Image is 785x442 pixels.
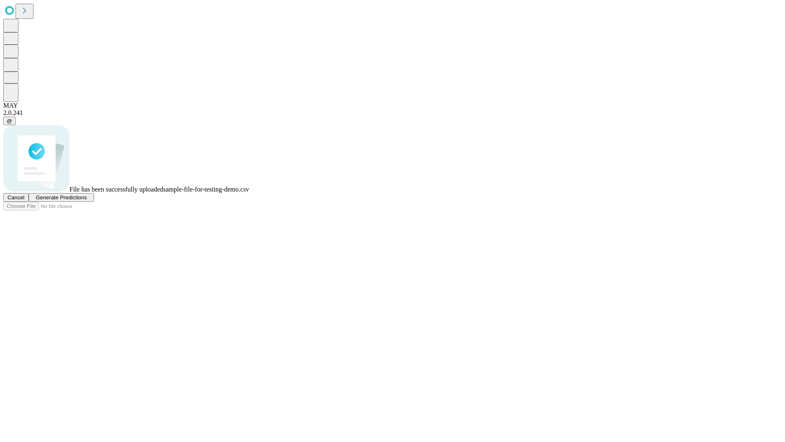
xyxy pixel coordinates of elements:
button: Cancel [3,193,29,202]
span: sample-file-for-testing-demo.csv [163,186,249,193]
span: Generate Predictions [36,194,87,201]
button: @ [3,117,16,125]
button: Generate Predictions [29,193,94,202]
span: Cancel [7,194,25,201]
span: File has been successfully uploaded [70,186,163,193]
div: MAY [3,102,782,109]
span: @ [7,118,12,124]
div: 2.0.241 [3,109,782,117]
